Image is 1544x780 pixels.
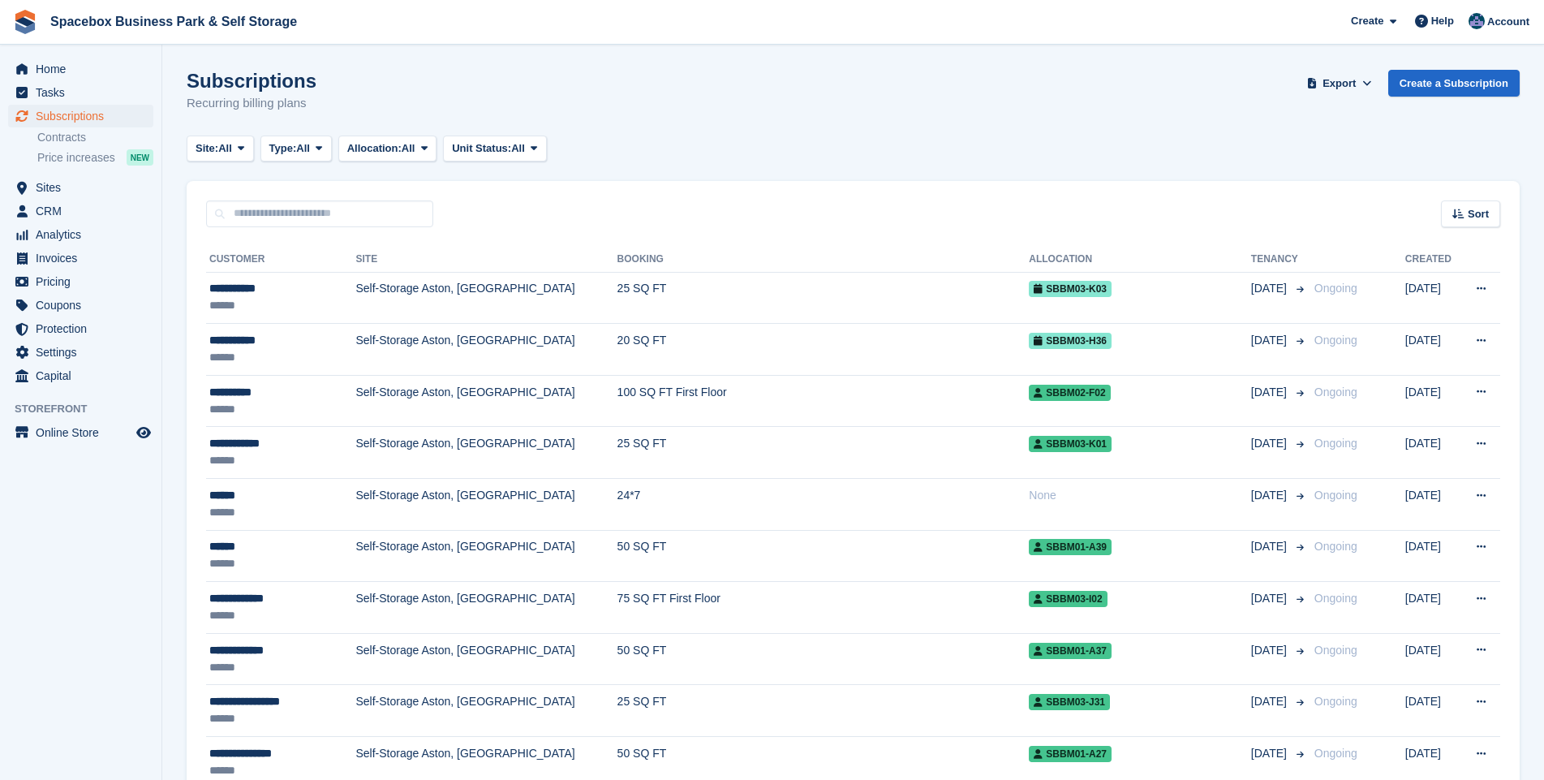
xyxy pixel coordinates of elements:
span: Analytics [36,223,133,246]
span: [DATE] [1251,745,1290,762]
span: Account [1487,14,1529,30]
span: Capital [36,364,133,387]
span: Pricing [36,270,133,293]
td: [DATE] [1405,582,1460,634]
span: Sites [36,176,133,199]
span: Create [1351,13,1383,29]
td: 25 SQ FT [617,427,1030,479]
span: SBBM01-A37 [1029,643,1112,659]
span: Ongoing [1314,437,1357,450]
th: Allocation [1029,247,1251,273]
td: [DATE] [1405,272,1460,324]
a: menu [8,421,153,444]
th: Customer [206,247,356,273]
span: Ongoing [1314,695,1357,708]
button: Type: All [260,136,332,162]
td: Self-Storage Aston, [GEOGRAPHIC_DATA] [356,324,617,376]
span: CRM [36,200,133,222]
td: Self-Storage Aston, [GEOGRAPHIC_DATA] [356,272,617,324]
td: [DATE] [1405,479,1460,531]
th: Booking [617,247,1030,273]
a: Contracts [37,130,153,145]
span: Ongoing [1314,386,1357,399]
span: Ongoing [1314,592,1357,605]
a: menu [8,200,153,222]
span: Export [1323,75,1356,92]
span: Storefront [15,401,161,417]
div: None [1029,487,1251,504]
span: Online Store [36,421,133,444]
td: 75 SQ FT First Floor [617,582,1030,634]
span: Ongoing [1314,644,1357,657]
img: Daud [1469,13,1485,29]
th: Tenancy [1251,247,1308,273]
span: Invoices [36,247,133,269]
td: 25 SQ FT [617,272,1030,324]
span: [DATE] [1251,384,1290,401]
td: Self-Storage Aston, [GEOGRAPHIC_DATA] [356,582,617,634]
td: Self-Storage Aston, [GEOGRAPHIC_DATA] [356,375,617,427]
span: [DATE] [1251,590,1290,607]
button: Allocation: All [338,136,437,162]
span: Settings [36,341,133,364]
a: menu [8,81,153,104]
span: All [402,140,415,157]
span: SBBM03-J31 [1029,694,1110,710]
a: menu [8,364,153,387]
td: 50 SQ FT [617,530,1030,582]
span: Coupons [36,294,133,317]
span: Site: [196,140,218,157]
a: menu [8,270,153,293]
span: [DATE] [1251,642,1290,659]
span: Ongoing [1314,747,1357,760]
span: Unit Status: [452,140,511,157]
th: Created [1405,247,1460,273]
td: [DATE] [1405,375,1460,427]
a: menu [8,317,153,340]
button: Export [1304,70,1375,97]
span: SBBM03-H36 [1029,333,1112,349]
span: All [296,140,310,157]
span: All [218,140,232,157]
span: Home [36,58,133,80]
a: menu [8,58,153,80]
span: All [511,140,525,157]
span: Allocation: [347,140,402,157]
td: [DATE] [1405,427,1460,479]
td: 100 SQ FT First Floor [617,375,1030,427]
a: menu [8,105,153,127]
span: Ongoing [1314,540,1357,553]
a: menu [8,294,153,317]
span: Price increases [37,150,115,166]
span: [DATE] [1251,487,1290,504]
span: Ongoing [1314,489,1357,502]
a: menu [8,223,153,246]
span: SBBM03-I02 [1029,591,1107,607]
div: NEW [127,149,153,166]
span: SBBM03-K01 [1029,436,1112,452]
a: menu [8,176,153,199]
span: Ongoing [1314,282,1357,295]
span: [DATE] [1251,538,1290,555]
a: menu [8,341,153,364]
span: SBBM03-K03 [1029,281,1112,297]
img: stora-icon-8386f47178a22dfd0bd8f6a31ec36ba5ce8667c1dd55bd0f319d3a0aa187defe.svg [13,10,37,34]
span: Sort [1468,206,1489,222]
td: [DATE] [1405,685,1460,737]
span: [DATE] [1251,435,1290,452]
td: [DATE] [1405,530,1460,582]
span: Help [1431,13,1454,29]
td: [DATE] [1405,324,1460,376]
button: Unit Status: All [443,136,546,162]
td: Self-Storage Aston, [GEOGRAPHIC_DATA] [356,685,617,737]
span: [DATE] [1251,693,1290,710]
td: [DATE] [1405,633,1460,685]
td: 20 SQ FT [617,324,1030,376]
a: Spacebox Business Park & Self Storage [44,8,303,35]
span: SBBM01-A27 [1029,746,1112,762]
button: Site: All [187,136,254,162]
span: [DATE] [1251,280,1290,297]
a: Create a Subscription [1388,70,1520,97]
span: Protection [36,317,133,340]
td: Self-Storage Aston, [GEOGRAPHIC_DATA] [356,633,617,685]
